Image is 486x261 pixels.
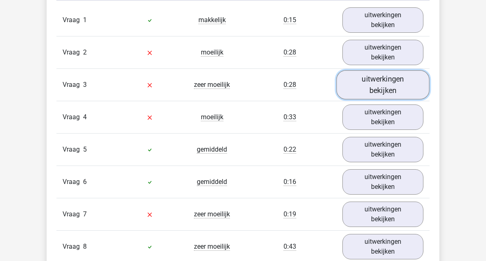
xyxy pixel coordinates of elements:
span: gemiddeld [197,178,227,186]
span: Vraag [63,80,83,90]
span: 3 [83,81,87,89]
span: 4 [83,113,87,121]
span: 0:33 [283,113,296,121]
a: uitwerkingen bekijken [342,234,423,259]
a: uitwerkingen bekijken [336,70,430,100]
span: 0:28 [283,81,296,89]
span: 0:28 [283,48,296,57]
span: Vraag [63,242,83,252]
span: Vraag [63,177,83,187]
span: zeer moeilijk [194,243,230,251]
span: moeilijk [201,48,223,57]
span: Vraag [63,145,83,154]
span: 6 [83,178,87,186]
span: 5 [83,145,87,153]
span: 0:19 [283,210,296,218]
a: uitwerkingen bekijken [342,7,423,33]
span: 0:16 [283,178,296,186]
span: gemiddeld [197,145,227,154]
a: uitwerkingen bekijken [342,202,423,227]
span: Vraag [63,48,83,57]
span: Vraag [63,209,83,219]
a: uitwerkingen bekijken [342,169,423,195]
span: 7 [83,210,87,218]
span: Vraag [63,15,83,25]
span: zeer moeilijk [194,81,230,89]
a: uitwerkingen bekijken [342,40,423,65]
span: makkelijk [198,16,226,24]
a: uitwerkingen bekijken [342,137,423,162]
span: moeilijk [201,113,223,121]
span: 0:15 [283,16,296,24]
span: Vraag [63,112,83,122]
span: 8 [83,243,87,250]
span: 1 [83,16,87,24]
span: 0:22 [283,145,296,154]
span: 2 [83,48,87,56]
a: uitwerkingen bekijken [342,104,423,130]
span: zeer moeilijk [194,210,230,218]
span: 0:43 [283,243,296,251]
